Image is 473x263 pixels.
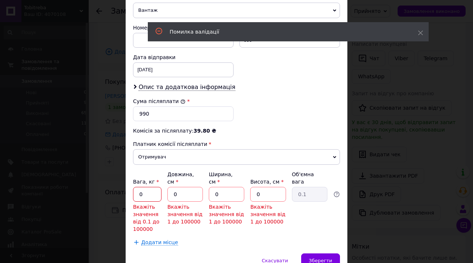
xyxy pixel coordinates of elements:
label: Висота, см [250,179,283,185]
span: Отримувач [133,149,340,165]
span: Додати місце [141,239,178,246]
label: Сума післяплати [133,98,186,104]
div: Об'ємна вага [292,171,327,185]
label: Ширина, см [209,171,232,185]
div: Комісія за післяплату: [133,127,340,134]
label: Вага, кг [133,179,159,185]
span: Опис та додаткова інформація [139,83,235,91]
div: Помилка валідації [170,28,399,35]
span: Вантаж [133,3,340,18]
span: Платник комісії післяплати [133,141,207,147]
span: Вкажіть значення від 1 до 100000 [250,204,285,225]
span: Вкажіть значення від 0.1 до 100000 [133,204,159,232]
div: Дата відправки [133,54,234,61]
div: Номер упаковки (не обов'язково) [133,24,234,31]
span: Вкажіть значення від 1 до 100000 [167,204,203,225]
label: Довжина, см [167,171,194,185]
span: Вкажіть значення від 1 до 100000 [209,204,244,225]
span: 39.80 ₴ [194,128,216,134]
